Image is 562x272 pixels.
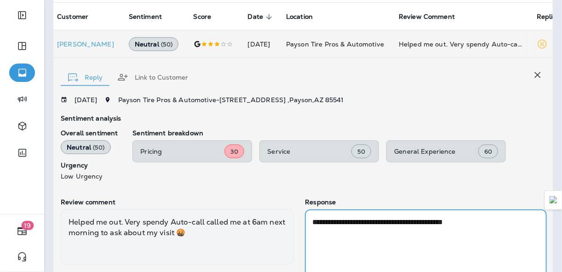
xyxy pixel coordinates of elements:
p: Response [305,198,547,206]
span: ( 50 ) [161,41,173,48]
p: Sentiment breakdown [132,129,547,137]
span: Customer [57,13,88,21]
span: 30 [230,148,238,156]
div: Neutral [61,140,111,154]
span: Date [248,13,264,21]
p: Sentiment analysis [61,115,547,122]
p: Low Urgency [61,173,118,180]
span: Date [248,13,275,21]
span: Review Comment [399,13,455,21]
div: Helped me out. Very spendy Auto-call called me at 6am next morning to ask about my visit 🤬 [61,209,294,265]
span: Location [286,13,313,21]
span: 60 [484,148,492,156]
span: Review Comment [399,13,467,21]
button: Reply [61,61,110,94]
span: Payson Tire Pros & Automotive [286,40,384,48]
button: Expand Sidebar [9,6,35,24]
span: Score [194,13,212,21]
button: Link to Customer [110,61,195,94]
span: Sentiment [129,13,174,21]
p: General Experience [394,148,478,155]
td: [DATE] [241,30,279,58]
span: 50 [357,148,365,156]
p: Overall sentiment [61,129,118,137]
p: Urgency [61,162,118,169]
p: Review comment [61,198,294,206]
p: Pricing [140,148,224,155]
span: ( 50 ) [93,144,105,151]
div: Neutral [129,37,179,51]
p: Service [267,148,351,155]
p: [DATE] [75,96,97,104]
span: 19 [22,221,34,230]
button: 19 [9,222,35,240]
img: Detect Auto [550,196,558,204]
div: Helped me out. Very spendy Auto-call called me at 6am next morning to ask about my visit 🤬 [399,40,522,49]
span: Replied [537,13,561,21]
p: [PERSON_NAME] [57,41,114,48]
span: Customer [57,13,100,21]
span: Location [286,13,325,21]
div: Click to view Customer Drawer [57,41,114,48]
span: Payson Tire Pros & Automotive - [STREET_ADDRESS] , Payson , AZ 85541 [118,96,344,104]
span: Score [194,13,224,21]
span: Sentiment [129,13,162,21]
